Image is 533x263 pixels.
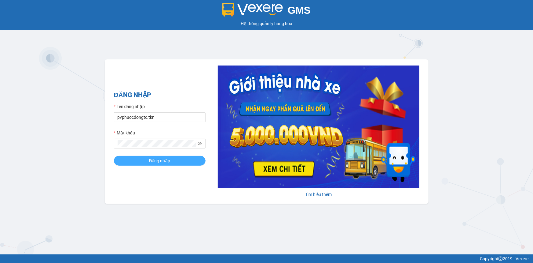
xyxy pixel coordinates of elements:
div: Copyright 2019 - Vexere [5,255,528,262]
label: Mật khẩu [114,130,135,136]
span: GMS [288,5,311,16]
input: Tên đăng nhập [114,112,206,122]
img: banner-0 [218,66,419,188]
div: Hệ thống quản lý hàng hóa [2,20,531,27]
a: GMS [222,9,311,14]
span: Đăng nhập [149,157,170,164]
h2: ĐĂNG NHẬP [114,90,206,100]
div: Tìm hiểu thêm [218,191,419,198]
button: Đăng nhập [114,156,206,166]
span: eye-invisible [198,141,202,146]
span: copyright [498,257,503,261]
img: logo 2 [222,3,283,17]
label: Tên đăng nhập [114,103,145,110]
input: Mật khẩu [118,140,196,147]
